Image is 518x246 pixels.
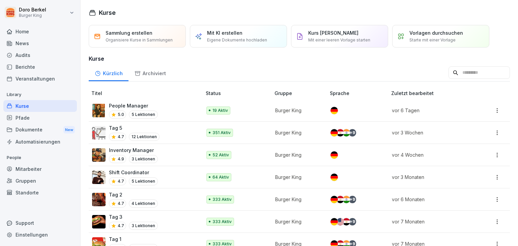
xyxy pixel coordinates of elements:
[129,222,158,230] p: 3 Lektionen
[3,229,77,241] a: Einstellungen
[92,193,106,206] img: hzkj8u8nkg09zk50ub0d0otk.png
[349,196,356,203] div: + 9
[330,107,338,114] img: de.svg
[392,107,471,114] p: vor 6 Tagen
[3,175,77,187] a: Gruppen
[89,55,510,63] h3: Kurse
[3,152,77,163] p: People
[308,37,370,43] p: Mit einer leeren Vorlage starten
[128,64,172,81] a: Archiviert
[212,107,228,114] p: 19 Aktiv
[330,90,388,97] p: Sprache
[343,218,350,225] img: eg.svg
[3,163,77,175] div: Mitarbeiter
[349,129,356,136] div: + 9
[392,196,471,203] p: vor 6 Monaten
[3,89,77,100] p: Library
[392,174,471,181] p: vor 3 Monaten
[92,171,106,184] img: q4kvd0p412g56irxfxn6tm8s.png
[63,126,75,134] div: New
[129,177,158,185] p: 5 Lektionen
[109,213,158,220] p: Tag 3
[118,156,124,162] p: 4.9
[392,218,471,225] p: vor 7 Monaten
[275,129,319,136] p: Burger King
[212,196,232,203] p: 333 Aktiv
[206,90,272,97] p: Status
[19,13,46,18] p: Burger King
[349,218,356,225] div: + 9
[207,37,267,43] p: Eigene Dokumente hochladen
[392,151,471,158] p: vor 4 Wochen
[118,134,124,140] p: 4.7
[118,201,124,207] p: 4.7
[3,37,77,49] a: News
[19,7,46,13] p: Doro Berkel
[129,111,158,119] p: 5 Lektionen
[409,37,456,43] p: Starte mit einer Vorlage
[207,29,242,36] p: Mit KI erstellen
[106,29,152,36] p: Sammlung erstellen
[343,196,350,203] img: in.svg
[275,196,319,203] p: Burger King
[92,126,106,140] img: vy1vuzxsdwx3e5y1d1ft51l0.png
[3,100,77,112] a: Kurse
[91,90,203,97] p: Titel
[109,169,158,176] p: Shift Coordinator
[3,112,77,124] a: Pfade
[308,29,358,36] p: Kurs [PERSON_NAME]
[92,104,106,117] img: xc3x9m9uz5qfs93t7kmvoxs4.png
[330,196,338,203] img: de.svg
[3,49,77,61] a: Audits
[99,8,116,17] h1: Kurse
[3,73,77,85] a: Veranstaltungen
[330,129,338,136] img: de.svg
[275,218,319,225] p: Burger King
[118,178,124,184] p: 4.7
[3,26,77,37] a: Home
[129,133,160,141] p: 12 Lektionen
[212,174,229,180] p: 64 Aktiv
[275,107,319,114] p: Burger King
[330,174,338,181] img: de.svg
[275,174,319,181] p: Burger King
[330,218,338,225] img: de.svg
[106,37,173,43] p: Organisiere Kurse in Sammlungen
[89,64,128,81] a: Kürzlich
[330,151,338,159] img: de.svg
[343,129,350,136] img: in.svg
[109,191,158,198] p: Tag 2
[92,215,106,228] img: cq6tslmxu1pybroki4wxmcwi.png
[109,124,160,131] p: Tag 5
[392,129,471,136] p: vor 3 Wochen
[275,90,327,97] p: Gruppe
[212,219,232,225] p: 333 Aktiv
[118,112,124,118] p: 5.0
[3,61,77,73] a: Berichte
[337,129,344,136] img: eg.svg
[3,217,77,229] div: Support
[3,124,77,136] div: Dokumente
[109,147,158,154] p: Inventory Manager
[129,199,158,208] p: 4 Lektionen
[3,136,77,148] a: Automatisierungen
[92,148,106,162] img: o1h5p6rcnzw0lu1jns37xjxx.png
[391,90,480,97] p: Zuletzt bearbeitet
[118,223,124,229] p: 4.7
[3,187,77,198] a: Standorte
[212,152,229,158] p: 52 Aktiv
[129,155,158,163] p: 3 Lektionen
[109,102,158,109] p: People Manager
